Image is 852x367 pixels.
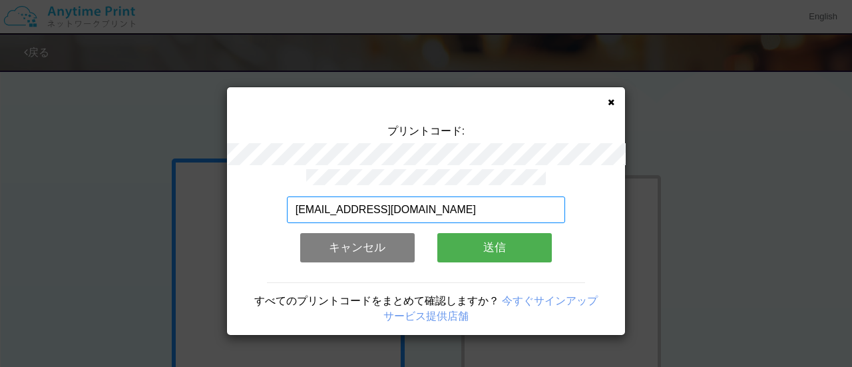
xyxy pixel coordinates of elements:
[387,125,465,137] span: プリントコード:
[287,196,566,223] input: メールアドレス
[383,310,469,322] a: サービス提供店舗
[502,295,598,306] a: 今すぐサインアップ
[300,233,415,262] button: キャンセル
[254,295,499,306] span: すべてのプリントコードをまとめて確認しますか？
[437,233,552,262] button: 送信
